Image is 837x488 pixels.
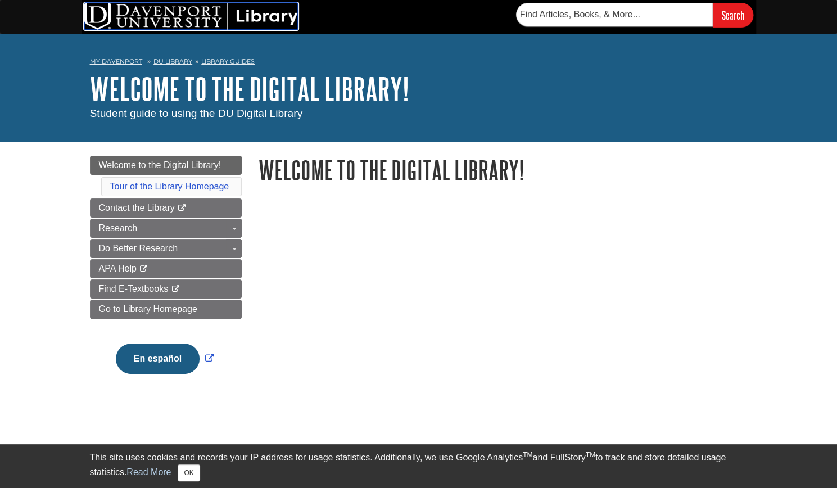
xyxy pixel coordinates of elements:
h1: Welcome to the Digital Library! [259,156,748,184]
a: Go to Library Homepage [90,300,242,319]
span: Go to Library Homepage [99,304,197,314]
a: Tour of the Library Homepage [110,182,229,191]
i: This link opens in a new window [139,265,148,273]
img: DU Library [84,3,298,30]
button: Close [178,464,200,481]
a: Library Guides [201,57,255,65]
span: Do Better Research [99,243,178,253]
span: Contact the Library [99,203,175,213]
span: Find E-Textbooks [99,284,169,293]
a: DU Library [153,57,192,65]
a: Find E-Textbooks [90,279,242,299]
span: APA Help [99,264,137,273]
a: My Davenport [90,57,142,66]
a: Welcome to the Digital Library! [90,156,242,175]
span: Research [99,223,137,233]
i: This link opens in a new window [177,205,187,212]
a: Do Better Research [90,239,242,258]
button: En español [116,344,200,374]
i: This link opens in a new window [171,286,180,293]
a: Contact the Library [90,198,242,218]
a: Read More [126,467,171,477]
nav: breadcrumb [90,54,748,72]
a: Research [90,219,242,238]
span: Student guide to using the DU Digital Library [90,107,303,119]
input: Find Articles, Books, & More... [516,3,713,26]
span: Welcome to the Digital Library! [99,160,221,170]
a: Welcome to the Digital Library! [90,71,409,106]
div: This site uses cookies and records your IP address for usage statistics. Additionally, we use Goo... [90,451,748,481]
form: Searches DU Library's articles, books, and more [516,3,753,27]
input: Search [713,3,753,27]
a: APA Help [90,259,242,278]
div: Guide Page Menu [90,156,242,393]
sup: TM [523,451,532,459]
a: Link opens in new window [113,354,217,363]
sup: TM [586,451,595,459]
